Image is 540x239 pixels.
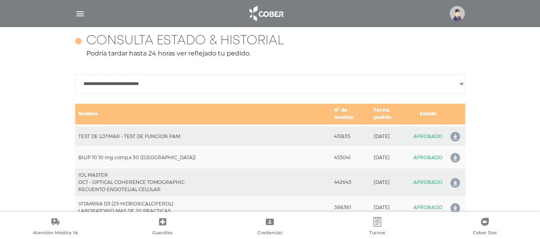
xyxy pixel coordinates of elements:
a: Cober Doc [431,217,538,237]
td: VITAMINA D3 (25-HIDROXICALCIFEROL) LABORATORIO MAS DE 20 PRACTICAS [75,197,331,218]
span: Cober Doc [473,230,497,237]
td: APROBADO [410,168,446,197]
td: [DATE] [371,125,410,147]
td: N° de Gestión [331,103,371,125]
td: APROBADO [410,197,446,218]
td: TEST DE LOTMAR - TEST DE FUNCION PAM [75,125,331,147]
a: Turnos [324,217,431,237]
td: [DATE] [371,197,410,218]
td: 442643 [331,168,371,197]
h4: Consulta estado & historial [86,34,284,49]
td: Nombre [75,103,331,125]
td: BILIP 10 10 mg comp.x 30 ([GEOGRAPHIC_DATA]) [75,147,331,168]
span: Guardias [152,230,173,237]
span: Atención Médica Ya [33,230,78,237]
span: Credencial [257,230,282,237]
img: Cober_menu-lines-white.svg [75,9,85,19]
span: Turnos [369,230,385,237]
td: APROBADO [410,147,446,168]
td: [DATE] [371,147,410,168]
td: APROBADO [410,125,446,147]
td: IOL MASTER OCT - OPTICAL COHERENCE TOMOGRAPHIC RECUENTO ENDOTELIAL CELULAR [75,168,331,197]
td: [DATE] [371,168,410,197]
a: Guardias [109,217,217,237]
td: Fecha pedido [371,103,410,125]
img: logo_cober_home-white.png [245,4,287,23]
a: Credencial [216,217,324,237]
a: Atención Médica Ya [2,217,109,237]
td: 451835 [331,125,371,147]
img: profile-placeholder.svg [450,6,465,21]
p: Podría tardar hasta 24 horas ver reflejado tu pedido. [75,49,465,58]
td: 453041 [331,147,371,168]
td: 398361 [331,197,371,218]
td: Estado [410,103,446,125]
